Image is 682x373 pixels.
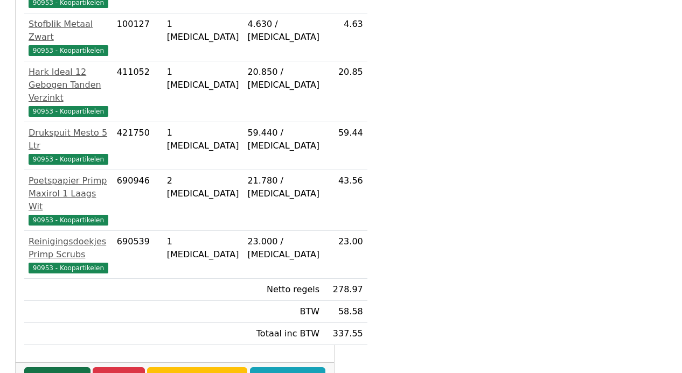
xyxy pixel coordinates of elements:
[113,13,163,61] td: 100127
[247,174,319,200] div: 21.780 / [MEDICAL_DATA]
[29,126,108,152] div: Drukspuit Mesto 5 Ltr
[247,235,319,261] div: 23.000 / [MEDICAL_DATA]
[29,18,108,57] a: Stofblik Metaal Zwart90953 - Koopartikelen
[113,231,163,279] td: 690539
[247,126,319,152] div: 59.440 / [MEDICAL_DATA]
[113,61,163,122] td: 411052
[247,66,319,92] div: 20.850 / [MEDICAL_DATA]
[29,45,108,56] span: 90953 - Koopartikelen
[167,235,239,261] div: 1 [MEDICAL_DATA]
[167,18,239,44] div: 1 [MEDICAL_DATA]
[324,61,367,122] td: 20.85
[247,18,319,44] div: 4.630 / [MEDICAL_DATA]
[29,215,108,226] span: 90953 - Koopartikelen
[243,323,324,345] td: Totaal inc BTW
[29,263,108,273] span: 90953 - Koopartikelen
[29,174,108,226] a: Poetspapier Primp Maxirol 1 Laags Wit90953 - Koopartikelen
[324,301,367,323] td: 58.58
[29,154,108,165] span: 90953 - Koopartikelen
[167,174,239,200] div: 2 [MEDICAL_DATA]
[243,301,324,323] td: BTW
[29,126,108,165] a: Drukspuit Mesto 5 Ltr90953 - Koopartikelen
[243,279,324,301] td: Netto regels
[29,106,108,117] span: 90953 - Koopartikelen
[29,235,108,261] div: Reinigingsdoekjes Primp Scrubs
[167,126,239,152] div: 1 [MEDICAL_DATA]
[29,18,108,44] div: Stofblik Metaal Zwart
[167,66,239,92] div: 1 [MEDICAL_DATA]
[29,66,108,104] div: Hark Ideal 12 Gebogen Tanden Verzinkt
[324,231,367,279] td: 23.00
[29,235,108,274] a: Reinigingsdoekjes Primp Scrubs90953 - Koopartikelen
[113,122,163,170] td: 421750
[324,13,367,61] td: 4.63
[29,174,108,213] div: Poetspapier Primp Maxirol 1 Laags Wit
[324,170,367,231] td: 43.56
[29,66,108,117] a: Hark Ideal 12 Gebogen Tanden Verzinkt90953 - Koopartikelen
[324,279,367,301] td: 278.97
[324,323,367,345] td: 337.55
[324,122,367,170] td: 59.44
[113,170,163,231] td: 690946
